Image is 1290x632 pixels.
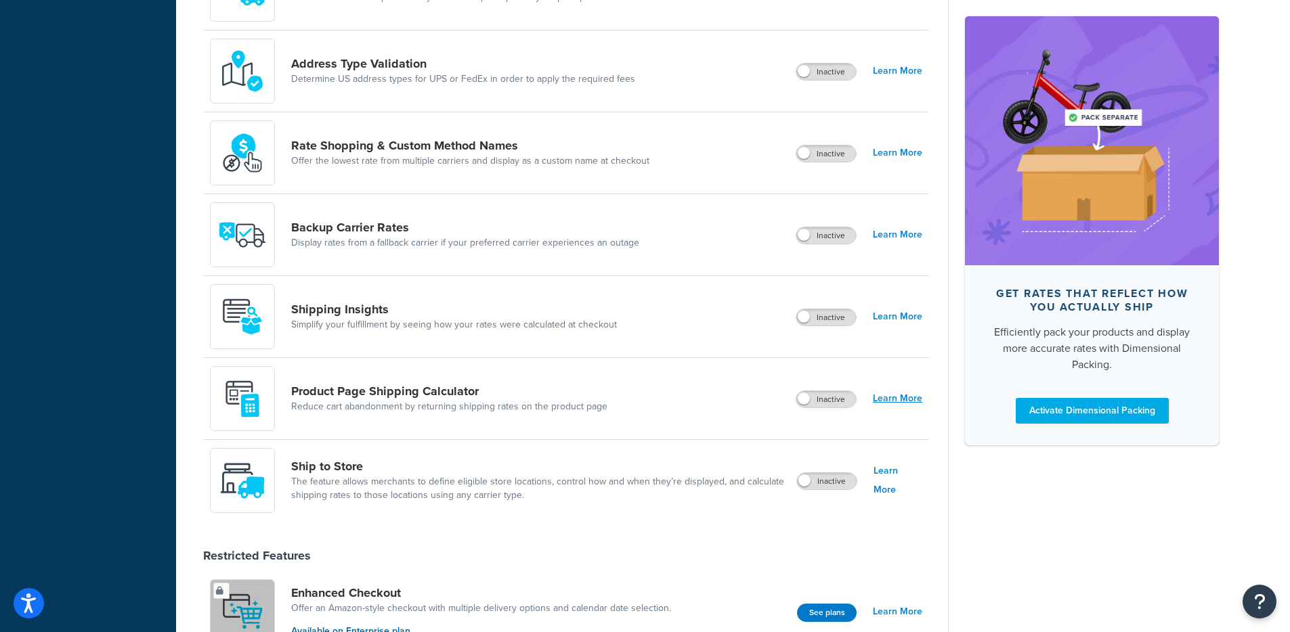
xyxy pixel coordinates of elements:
[873,225,922,244] a: Learn More
[291,138,649,153] a: Rate Shopping & Custom Method Names
[291,475,786,502] a: The feature allows merchants to define eligible store locations, control how and when they’re dis...
[291,400,607,413] a: Reduce cart abandonment by returning shipping rates on the product page
[873,602,922,621] a: Learn More
[291,302,617,317] a: Shipping Insights
[291,56,635,71] a: Address Type Validation
[873,389,922,408] a: Learn More
[291,236,639,250] a: Display rates from a fallback carrier if your preferred carrier experiences an outage
[797,473,857,489] label: Inactive
[291,585,671,600] a: Enhanced Checkout
[291,318,617,332] a: Simplify your fulfillment by seeing how your rates were calculated at checkout
[219,457,266,504] img: icon-duo-feat-ship-to-store-7c4d6248.svg
[219,129,266,177] img: icon-duo-feat-rate-shopping-ecdd8bed.png
[797,604,857,622] button: See plans
[796,309,856,325] label: Inactive
[985,37,1199,245] img: feature-image-dim-d40ad3071a2b3c8e08177464837368e35600d3c5e73b18a22c1e4bb210dc32ac.png
[873,143,922,162] a: Learn More
[796,391,856,407] label: Inactive
[291,154,649,168] a: Offer the lowest rate from multiple carriers and display as a custom name at checkout
[874,461,922,499] a: Learn More
[796,145,856,162] label: Inactive
[219,293,266,340] img: Acw9rhKYsOEjAAAAAElFTkSuQmCC
[796,64,856,80] label: Inactive
[796,227,856,244] label: Inactive
[291,384,607,399] a: Product Page Shipping Calculator
[291,72,635,86] a: Determine US address types for UPS or FedEx in order to apply the required fees
[291,459,786,474] a: Ship to Store
[219,211,266,258] img: icon-duo-feat-backup-carrier-4420b188.png
[219,375,266,422] img: +D8d0cXZM7VpdAAAAAElFTkSuQmCC
[291,602,671,615] a: Offer an Amazon-style checkout with multiple delivery options and calendar date selection.
[987,324,1197,373] div: Efficiently pack your products and display more accurate rates with Dimensional Packing.
[1016,398,1169,424] a: Activate Dimensional Packing
[219,47,266,95] img: kIG8fy0lQAAAABJRU5ErkJggg==
[291,220,639,235] a: Backup Carrier Rates
[873,307,922,326] a: Learn More
[203,548,311,563] div: Restricted Features
[873,62,922,81] a: Learn More
[1243,585,1276,618] button: Open Resource Center
[987,287,1197,314] div: Get rates that reflect how you actually ship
